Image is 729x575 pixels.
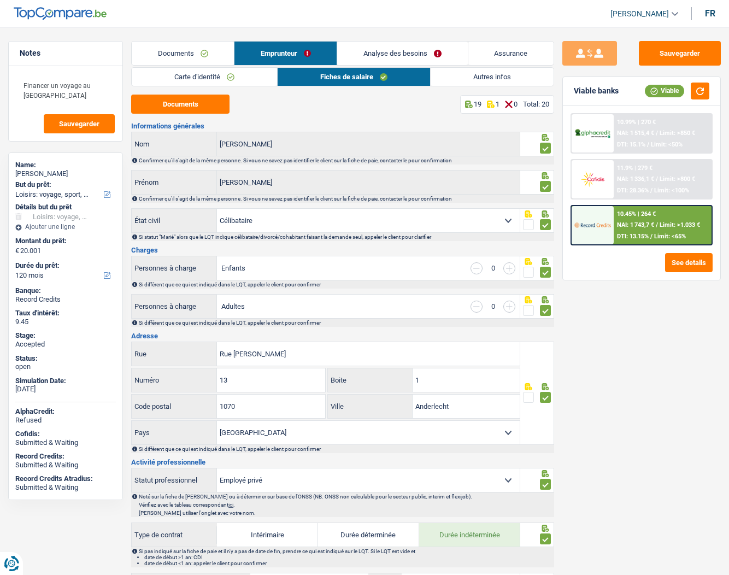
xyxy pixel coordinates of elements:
label: Personnes à charge [132,295,217,318]
li: date de début <1 an: appeler le client pour confirmer [144,560,553,566]
a: ici [228,502,233,508]
label: Boite [328,368,413,392]
div: AlphaCredit: [15,407,116,416]
p: Noté sur la fiche de [PERSON_NAME] ou à déterminer sur base de l'ONSS (NB. ONSS non calculable po... [139,494,553,500]
div: Si pas indiqué sur la fiche de paie et il n'y a pas de date de fin, prendre ce qui est indiqué su... [139,548,553,566]
span: Sauvegarder [59,120,99,127]
div: Record Credits Atradius: [15,474,116,483]
a: [PERSON_NAME] [602,5,678,23]
div: Viable banks [574,86,619,96]
div: 10.99% | 270 € [617,119,656,126]
img: TopCompare Logo [14,7,107,20]
label: Statut professionnel [132,468,217,492]
p: 0 [514,100,518,108]
a: Documents [132,42,234,65]
div: Submitted & Waiting [15,461,116,470]
span: / [656,221,658,228]
label: Numéro [132,368,217,392]
div: Stage: [15,331,116,340]
h3: Informations générales [131,122,554,130]
span: NAI: 1 743,7 € [617,221,654,228]
button: See details [665,253,713,272]
label: Nom [132,132,217,156]
div: Viable [645,85,684,97]
label: Type de contrat [132,526,217,544]
div: Banque: [15,286,116,295]
span: NAI: 1 515,4 € [617,130,654,137]
span: / [647,141,649,148]
div: [PERSON_NAME] [15,169,116,178]
div: 11.9% | 279 € [617,165,652,172]
span: Limit: <50% [651,141,683,148]
label: Adultes [221,303,245,310]
div: Cofidis: [15,430,116,438]
span: / [650,187,652,194]
div: [DATE] [15,385,116,394]
label: Intérimaire [217,523,318,547]
label: Montant du prêt: [15,237,114,245]
span: / [650,233,652,240]
span: € [15,247,19,255]
h3: Charges [131,247,554,254]
span: / [656,175,658,183]
label: Code postal [132,395,217,418]
div: Submitted & Waiting [15,438,116,447]
span: Limit: <65% [654,233,686,240]
div: Record Credits: [15,452,116,461]
p: Vérifiez avec le tableau correspondant . [139,502,553,508]
img: Record Credits [574,216,611,234]
div: fr [705,8,715,19]
div: Status: [15,354,116,363]
span: Limit: >850 € [660,130,695,137]
div: Accepted [15,340,116,349]
label: Durée indéterminée [419,523,520,547]
a: Fiches de salaire [278,68,430,86]
label: Rue [132,342,217,366]
span: Limit: >1.033 € [660,221,700,228]
p: 19 [474,100,481,108]
img: AlphaCredit [574,128,611,139]
span: [PERSON_NAME] [610,9,669,19]
div: 0 [488,265,498,272]
div: Confirmer qu'il s'agit de la même personne. Si vous ne savez pas identifier le client sur la fich... [139,157,553,163]
div: Détails but du prêt [15,203,116,212]
div: Ajouter une ligne [15,223,116,231]
p: 1 [496,100,499,108]
a: Emprunteur [234,42,337,65]
div: 0 [488,303,498,310]
h3: Activité professionnelle [131,459,554,466]
span: NAI: 1 336,1 € [617,175,654,183]
label: Durée du prêt: [15,261,114,270]
h3: Adresse [131,332,554,339]
li: date de début >1 an: CDI [144,554,553,560]
label: Prénom [132,171,217,194]
div: Si différent que ce qui est indiqué dans le LQT, appeler le client pour confirmer [139,446,553,452]
div: Si différent que ce qui est indiqué dans le LQT, appeler le client pour confirmer [139,281,553,287]
span: / [656,130,658,137]
button: Sauvegarder [639,41,721,66]
label: Ville [328,395,413,418]
a: Carte d'identité [132,68,277,86]
div: Taux d'intérêt: [15,309,116,318]
label: Durée déterminée [318,523,419,547]
span: Limit: >800 € [660,175,695,183]
div: Refused [15,416,116,425]
label: État civil [132,209,217,232]
label: Pays [132,421,217,444]
div: Simulation Date: [15,377,116,385]
span: DTI: 28.36% [617,187,649,194]
button: Documents [131,95,230,114]
div: Submitted & Waiting [15,483,116,492]
div: Confirmer qu'il s'agit de la même personne. Si vous ne savez pas identifier le client sur la fich... [139,196,553,202]
span: DTI: 13.15% [617,233,649,240]
h5: Notes [20,49,111,58]
img: Cofidis [574,170,611,188]
div: Si différent que ce qui est indiqué dans le LQT, appeler le client pour confirmer [139,320,553,326]
label: But du prêt: [15,180,114,189]
div: Si statut "Marié" alors que le LQT indique célibataire/divorcé/cohabitant faisant la demande seul... [139,234,553,240]
div: Total: 20 [523,100,549,108]
a: Analyse des besoins [337,42,467,65]
span: DTI: 15.1% [617,141,645,148]
label: Personnes à charge [132,256,217,280]
div: 9.45 [15,318,116,326]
